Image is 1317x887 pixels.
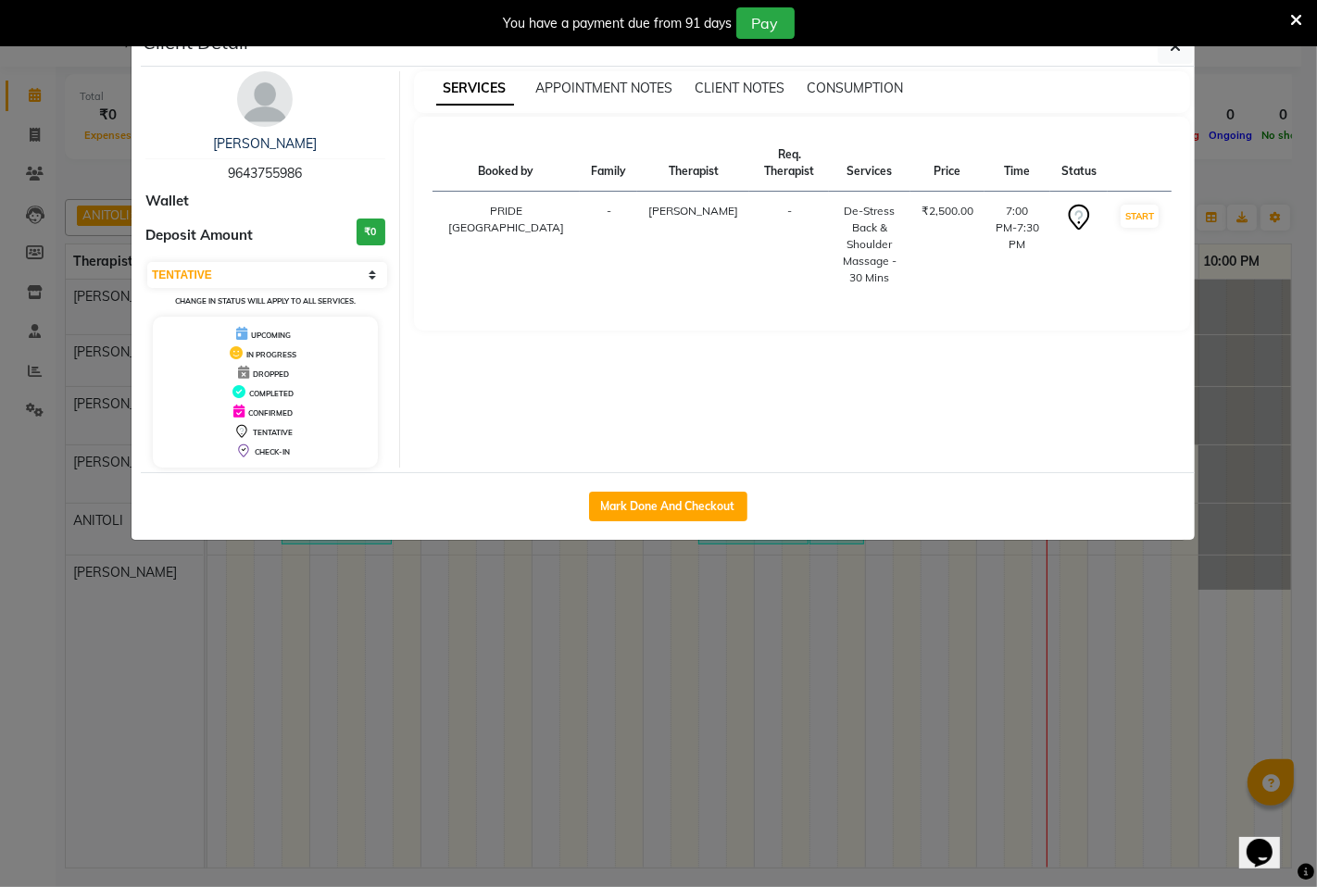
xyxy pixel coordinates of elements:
small: Change in status will apply to all services. [175,296,356,306]
span: Deposit Amount [145,225,253,246]
span: 9643755986 [228,165,302,181]
span: CHECK-IN [255,447,290,456]
span: CONSUMPTION [808,80,904,96]
button: Pay [736,7,795,39]
span: SERVICES [436,72,514,106]
span: TENTATIVE [253,428,293,437]
img: avatar [237,71,293,127]
td: PRIDE [GEOGRAPHIC_DATA] [433,192,581,298]
button: Mark Done And Checkout [589,492,747,521]
iframe: chat widget [1239,813,1298,868]
th: Family [580,135,637,192]
div: De-Stress Back & Shoulder Massage - 30 Mins [840,203,898,286]
h3: ₹0 [357,219,385,245]
td: - [749,192,829,298]
th: Services [829,135,909,192]
span: [PERSON_NAME] [648,204,738,218]
span: UPCOMING [251,331,291,340]
th: Therapist [637,135,749,192]
span: Wallet [145,191,189,212]
span: COMPLETED [249,389,294,398]
td: 7:00 PM-7:30 PM [985,192,1050,298]
span: CONFIRMED [248,408,293,418]
div: You have a payment due from 91 days [504,14,733,33]
th: Status [1050,135,1108,192]
span: IN PROGRESS [246,350,296,359]
th: Price [910,135,985,192]
span: DROPPED [253,369,289,379]
th: Time [985,135,1050,192]
span: APPOINTMENT NOTES [536,80,673,96]
th: Booked by [433,135,581,192]
span: CLIENT NOTES [696,80,785,96]
td: - [580,192,637,298]
a: [PERSON_NAME] [213,135,317,152]
button: START [1121,205,1159,228]
th: Req. Therapist [749,135,829,192]
div: ₹2,500.00 [922,203,973,219]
